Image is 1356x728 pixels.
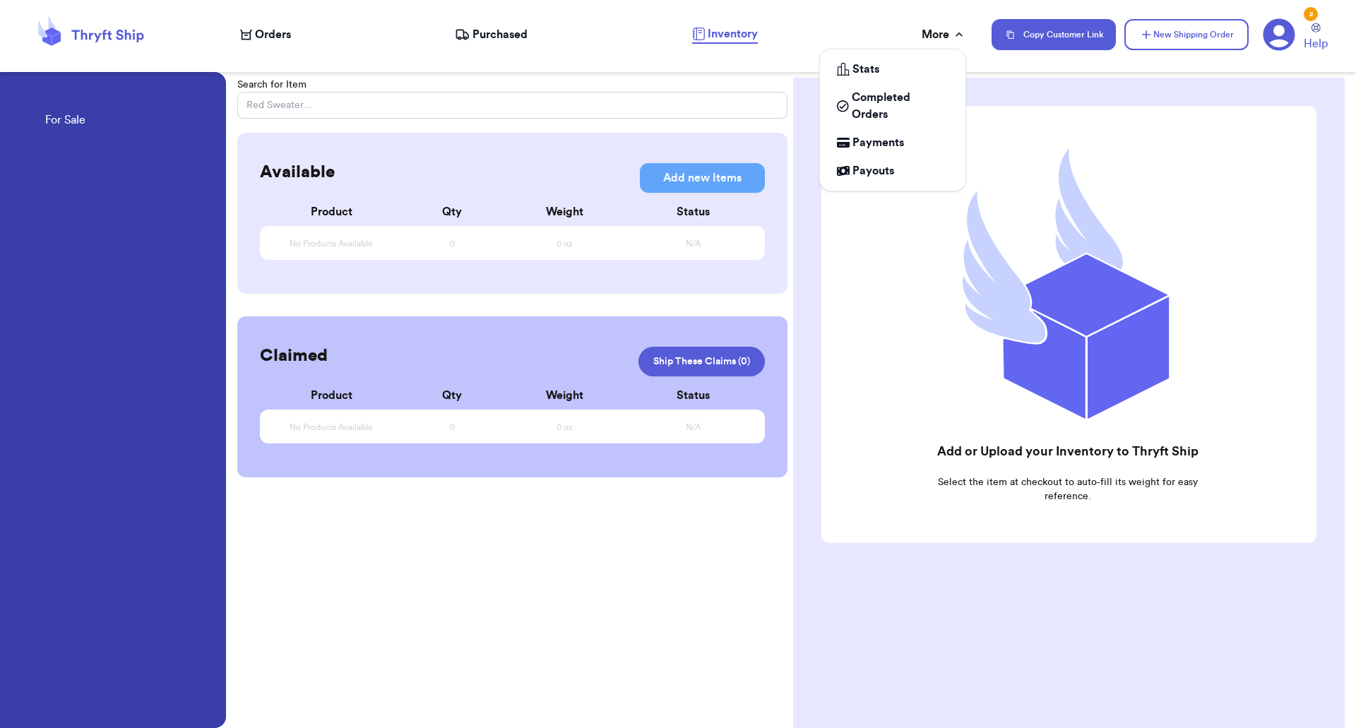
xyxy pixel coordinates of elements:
span: Orders [255,26,291,43]
span: Completed Orders [852,89,948,123]
div: Status [634,387,754,404]
a: Inventory [692,25,758,44]
span: Help [1304,35,1328,52]
span: Purchased [472,26,528,43]
span: 0 oz [557,239,573,249]
span: 0 [450,239,455,249]
span: N/A [686,239,701,249]
div: Qty [392,387,513,404]
a: Help [1304,23,1328,52]
button: New Shipping Order [1124,19,1249,50]
span: Stats [852,61,879,78]
a: Purchased [455,26,528,43]
div: More [922,26,966,43]
span: No Products Available [290,422,373,433]
a: 2 [1263,18,1295,51]
div: Product [271,203,392,220]
span: No Products Available [290,239,373,249]
span: Payments [852,134,904,151]
div: Weight [496,203,634,220]
a: Payments [826,129,960,157]
div: Product [271,387,392,404]
span: N/A [686,422,701,433]
div: Status [634,203,754,220]
span: Inventory [708,25,758,42]
a: Completed Orders [826,83,960,129]
div: Weight [496,387,634,404]
span: Payouts [852,162,894,179]
input: Red Sweater... [237,92,787,119]
button: Add new Items [640,163,765,193]
span: 0 [450,422,455,433]
h2: Claimed [260,345,328,367]
a: Stats [826,55,960,83]
a: Ship These Claims (0) [638,347,765,376]
h2: Available [260,161,335,184]
p: Search for Item [237,78,787,92]
div: Qty [392,203,513,220]
a: For Sale [45,112,85,131]
button: Copy Customer Link [992,19,1116,50]
span: 0 oz [557,422,573,433]
div: 2 [1304,7,1318,21]
a: Payouts [826,157,960,185]
a: Orders [240,26,291,43]
p: Select the item at checkout to auto-fill its weight for easy reference. [927,475,1208,503]
h2: Add or Upload your Inventory to Thryft Ship [927,441,1208,461]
